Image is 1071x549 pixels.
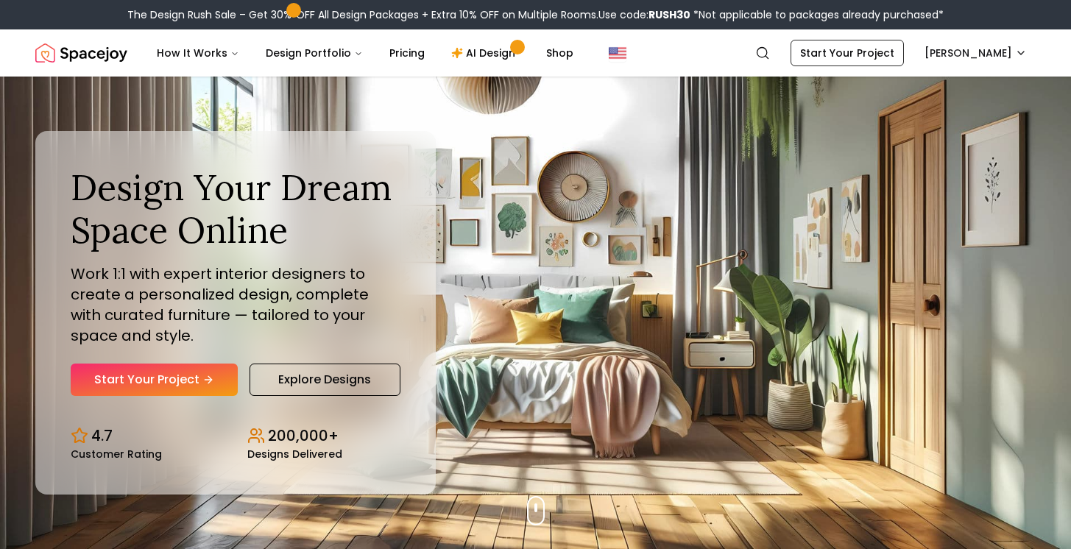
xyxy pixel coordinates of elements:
nav: Global [35,29,1036,77]
p: Work 1:1 with expert interior designers to create a personalized design, complete with curated fu... [71,263,400,346]
div: The Design Rush Sale – Get 30% OFF All Design Packages + Extra 10% OFF on Multiple Rooms. [127,7,944,22]
a: Pricing [378,38,436,68]
a: Spacejoy [35,38,127,68]
a: Start Your Project [71,364,238,396]
small: Customer Rating [71,449,162,459]
p: 4.7 [91,425,113,446]
small: Designs Delivered [247,449,342,459]
a: Shop [534,38,585,68]
button: [PERSON_NAME] [916,40,1036,66]
span: Use code: [598,7,690,22]
div: Design stats [71,414,400,459]
span: *Not applicable to packages already purchased* [690,7,944,22]
nav: Main [145,38,585,68]
a: AI Design [439,38,531,68]
img: Spacejoy Logo [35,38,127,68]
h1: Design Your Dream Space Online [71,166,400,251]
button: How It Works [145,38,251,68]
img: United States [609,44,626,62]
a: Start Your Project [791,40,904,66]
b: RUSH30 [648,7,690,22]
a: Explore Designs [250,364,400,396]
button: Design Portfolio [254,38,375,68]
p: 200,000+ [268,425,339,446]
